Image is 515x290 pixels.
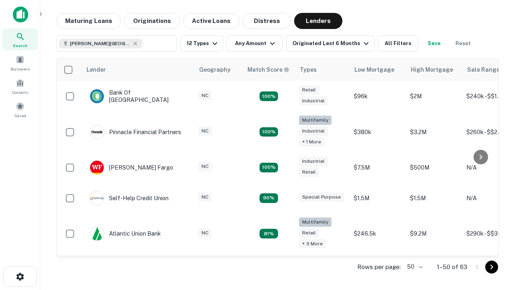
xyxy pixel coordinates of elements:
[198,126,212,136] div: NC
[411,65,453,75] div: High Mortgage
[406,183,462,213] td: $1.5M
[2,29,38,50] a: Search
[12,89,28,95] span: Contacts
[90,226,161,241] div: Atlantic Union Bank
[299,137,324,147] div: + 1 more
[437,262,468,272] p: 1–50 of 63
[350,58,406,81] th: Low Mortgage
[294,13,342,29] button: Lenders
[260,163,278,172] div: Matching Properties: 14, hasApolloMatch: undefined
[90,160,173,175] div: [PERSON_NAME] Fargo
[350,81,406,112] td: $96k
[300,65,317,75] div: Types
[260,91,278,101] div: Matching Properties: 15, hasApolloMatch: undefined
[299,157,328,166] div: Industrial
[299,126,328,136] div: Industrial
[485,261,498,273] button: Go to next page
[198,91,212,100] div: NC
[406,112,462,152] td: $3.2M
[475,200,515,238] iframe: Chat Widget
[198,162,212,171] div: NC
[124,13,180,29] button: Originations
[299,193,344,202] div: Special Purpose
[404,261,424,273] div: 50
[350,183,406,213] td: $1.5M
[243,58,295,81] th: Capitalize uses an advanced AI algorithm to match your search with the best lender. The match sco...
[87,65,106,75] div: Lender
[13,6,28,23] img: capitalize-icon.png
[90,227,104,240] img: picture
[286,35,375,52] button: Originated Last 6 Months
[90,191,169,205] div: Self-help Credit Union
[90,191,104,205] img: picture
[378,35,418,52] button: All Filters
[56,13,121,29] button: Maturing Loans
[299,85,319,95] div: Retail
[243,13,291,29] button: Distress
[406,213,462,254] td: $9.2M
[450,35,476,52] button: Reset
[90,89,186,104] div: Bank Of [GEOGRAPHIC_DATA]
[260,127,278,137] div: Matching Properties: 22, hasApolloMatch: undefined
[299,96,328,106] div: Industrial
[406,152,462,183] td: $500M
[90,161,104,174] img: picture
[406,81,462,112] td: $2M
[357,262,401,272] p: Rows per page:
[10,66,30,72] span: Borrowers
[70,40,130,47] span: [PERSON_NAME][GEOGRAPHIC_DATA], [GEOGRAPHIC_DATA]
[421,35,447,52] button: Save your search to get updates of matches that match your search criteria.
[247,65,288,74] h6: Match Score
[260,229,278,238] div: Matching Properties: 10, hasApolloMatch: undefined
[2,99,38,120] a: Saved
[90,125,181,139] div: Pinnacle Financial Partners
[183,13,239,29] button: Active Loans
[198,193,212,202] div: NC
[13,42,27,49] span: Search
[2,52,38,74] a: Borrowers
[14,112,26,119] span: Saved
[198,228,212,238] div: NC
[82,58,194,81] th: Lender
[299,168,319,177] div: Retail
[295,58,350,81] th: Types
[354,65,394,75] div: Low Mortgage
[299,228,319,238] div: Retail
[299,116,332,125] div: Multifamily
[227,35,283,52] button: Any Amount
[260,193,278,203] div: Matching Properties: 11, hasApolloMatch: undefined
[350,152,406,183] td: $7.5M
[247,65,289,74] div: Capitalize uses an advanced AI algorithm to match your search with the best lender. The match sco...
[467,65,500,75] div: Sale Range
[406,58,462,81] th: High Mortgage
[299,217,332,227] div: Multifamily
[194,58,243,81] th: Geography
[2,75,38,97] a: Contacts
[180,35,223,52] button: 12 Types
[350,213,406,254] td: $246.5k
[90,125,104,139] img: picture
[299,239,326,249] div: + 3 more
[90,89,104,103] img: picture
[350,112,406,152] td: $380k
[293,39,371,48] div: Originated Last 6 Months
[199,65,231,75] div: Geography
